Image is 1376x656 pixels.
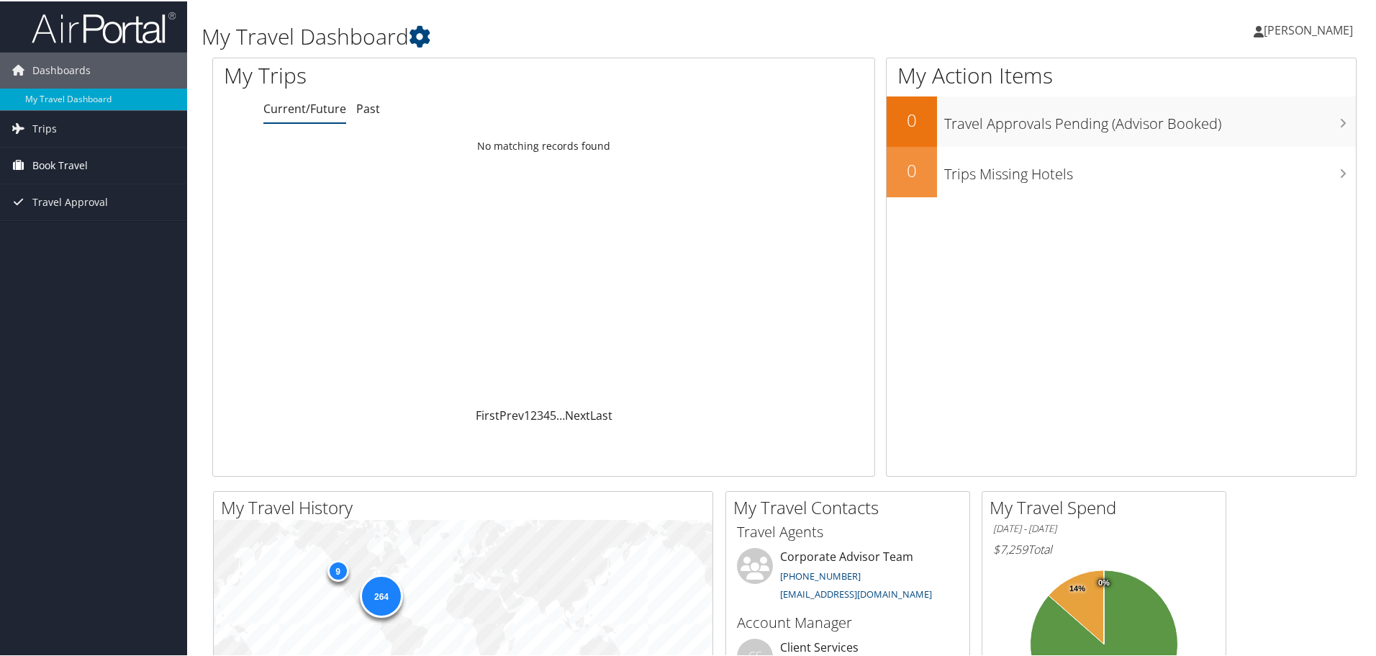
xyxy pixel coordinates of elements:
[993,540,1028,556] span: $7,259
[990,494,1226,518] h2: My Travel Spend
[543,406,550,422] a: 4
[737,611,959,632] h3: Account Manager
[356,99,380,115] a: Past
[780,586,932,599] a: [EMAIL_ADDRESS][DOMAIN_NAME]
[476,406,499,422] a: First
[32,146,88,182] span: Book Travel
[213,132,874,158] td: No matching records found
[327,559,348,580] div: 9
[733,494,969,518] h2: My Travel Contacts
[202,20,979,50] h1: My Travel Dashboard
[887,59,1356,89] h1: My Action Items
[263,99,346,115] a: Current/Future
[887,107,937,131] h2: 0
[221,494,712,518] h2: My Travel History
[993,521,1215,534] h6: [DATE] - [DATE]
[360,572,403,616] div: 264
[780,568,861,581] a: [PHONE_NUMBER]
[730,547,966,606] li: Corporate Advisor Team
[524,406,530,422] a: 1
[590,406,612,422] a: Last
[32,51,91,87] span: Dashboards
[1264,21,1353,37] span: [PERSON_NAME]
[887,157,937,181] h2: 0
[32,183,108,219] span: Travel Approval
[887,95,1356,145] a: 0Travel Approvals Pending (Advisor Booked)
[499,406,524,422] a: Prev
[224,59,588,89] h1: My Trips
[1254,7,1367,50] a: [PERSON_NAME]
[944,156,1356,183] h3: Trips Missing Hotels
[944,105,1356,132] h3: Travel Approvals Pending (Advisor Booked)
[550,406,556,422] a: 5
[1069,583,1085,592] tspan: 14%
[565,406,590,422] a: Next
[993,540,1215,556] h6: Total
[530,406,537,422] a: 2
[737,521,959,541] h3: Travel Agents
[537,406,543,422] a: 3
[32,9,176,43] img: airportal-logo.png
[1098,578,1110,586] tspan: 0%
[887,145,1356,196] a: 0Trips Missing Hotels
[32,109,57,145] span: Trips
[556,406,565,422] span: …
